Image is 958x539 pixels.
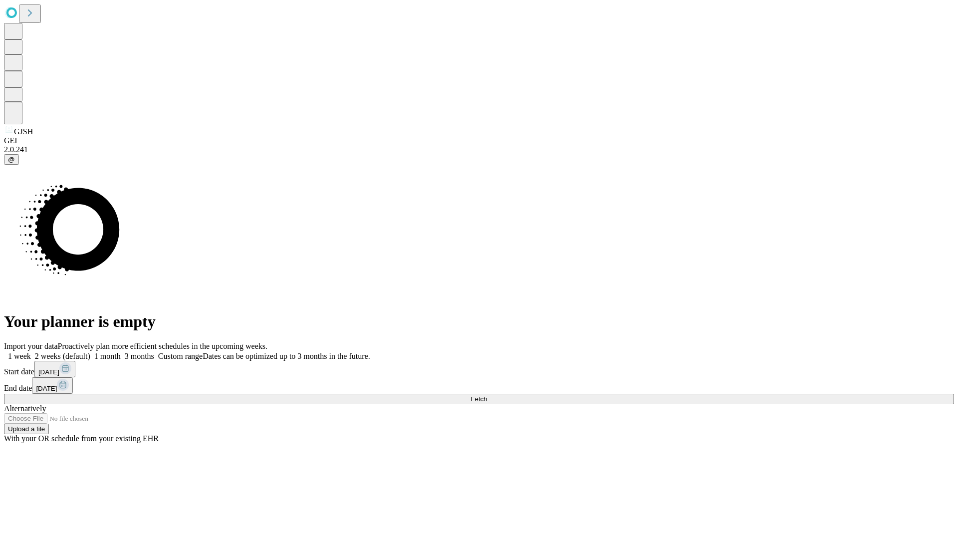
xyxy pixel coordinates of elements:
span: [DATE] [36,385,57,392]
span: 1 month [94,352,121,360]
span: Dates can be optimized up to 3 months in the future. [203,352,370,360]
span: Proactively plan more efficient schedules in the upcoming weeks. [58,342,267,350]
div: 2.0.241 [4,145,954,154]
span: With your OR schedule from your existing EHR [4,434,159,443]
span: [DATE] [38,368,59,376]
button: Fetch [4,394,954,404]
div: Start date [4,361,954,377]
h1: Your planner is empty [4,312,954,331]
span: 3 months [125,352,154,360]
div: End date [4,377,954,394]
button: @ [4,154,19,165]
span: Custom range [158,352,203,360]
span: Import your data [4,342,58,350]
span: GJSH [14,127,33,136]
span: 1 week [8,352,31,360]
span: @ [8,156,15,163]
span: Fetch [471,395,487,403]
span: 2 weeks (default) [35,352,90,360]
button: Upload a file [4,424,49,434]
div: GEI [4,136,954,145]
button: [DATE] [34,361,75,377]
button: [DATE] [32,377,73,394]
span: Alternatively [4,404,46,413]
